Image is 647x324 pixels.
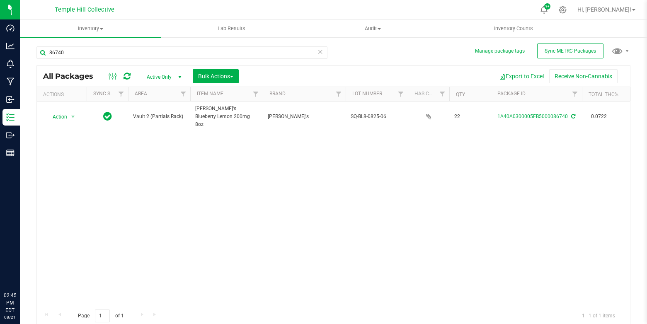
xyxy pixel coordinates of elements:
span: Lab Results [206,25,257,32]
a: Total THC% [589,92,618,97]
a: Audit [302,20,443,37]
a: Lab Results [161,20,302,37]
inline-svg: Analytics [6,42,15,50]
span: All Packages [43,72,102,81]
th: Has COA [408,87,449,102]
span: [PERSON_NAME]'s Blueberry Lemon 200mg 8oz [195,105,258,129]
span: 9+ [545,5,549,8]
a: Area [135,91,147,97]
a: Filter [394,87,408,101]
p: 02:45 PM EDT [4,292,16,314]
button: Manage package tags [475,48,525,55]
inline-svg: Manufacturing [6,77,15,86]
span: Temple Hill Collective [55,6,114,13]
a: Sync Status [93,91,125,97]
inline-svg: Inventory [6,113,15,121]
a: Brand [269,91,286,97]
a: Filter [568,87,582,101]
span: 22 [454,113,486,121]
inline-svg: Dashboard [6,24,15,32]
a: Inventory Counts [443,20,584,37]
inline-svg: Monitoring [6,60,15,68]
a: Package ID [497,91,526,97]
span: Sync METRC Packages [545,48,596,54]
a: Filter [436,87,449,101]
div: Actions [43,92,83,97]
span: In Sync [103,111,112,122]
inline-svg: Outbound [6,131,15,139]
a: Item Name [197,91,223,97]
span: Bulk Actions [198,73,233,80]
a: Filter [332,87,346,101]
span: 0.0722 [587,111,611,123]
span: SQ-BL8-0825-06 [351,113,403,121]
button: Export to Excel [494,69,549,83]
span: Audit [303,25,443,32]
inline-svg: Reports [6,149,15,157]
a: Filter [177,87,190,101]
input: 1 [95,309,110,322]
a: Filter [114,87,128,101]
span: Inventory Counts [483,25,544,32]
span: Sync from Compliance System [570,114,575,119]
button: Sync METRC Packages [537,44,603,58]
span: Hi, [PERSON_NAME]! [577,6,631,13]
div: Manage settings [557,6,568,14]
button: Receive Non-Cannabis [549,69,618,83]
span: select [68,111,78,123]
input: Search Package ID, Item Name, SKU, Lot or Part Number... [36,46,327,59]
a: Filter [249,87,263,101]
a: Lot Number [352,91,382,97]
p: 08/21 [4,314,16,320]
span: Action [45,111,68,123]
span: Vault 2 (Partials Rack) [133,113,185,121]
inline-svg: Inbound [6,95,15,104]
span: 1 - 1 of 1 items [575,309,622,322]
span: [PERSON_NAME]'s [268,113,341,121]
span: Clear [317,46,323,57]
span: Page of 1 [71,309,131,322]
a: Inventory [20,20,161,37]
button: Bulk Actions [193,69,239,83]
iframe: Resource center [8,258,33,283]
span: Inventory [20,25,161,32]
iframe: Resource center unread badge [24,256,34,266]
a: 1A40A0300005FB5000086740 [497,114,568,119]
a: Qty [456,92,465,97]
